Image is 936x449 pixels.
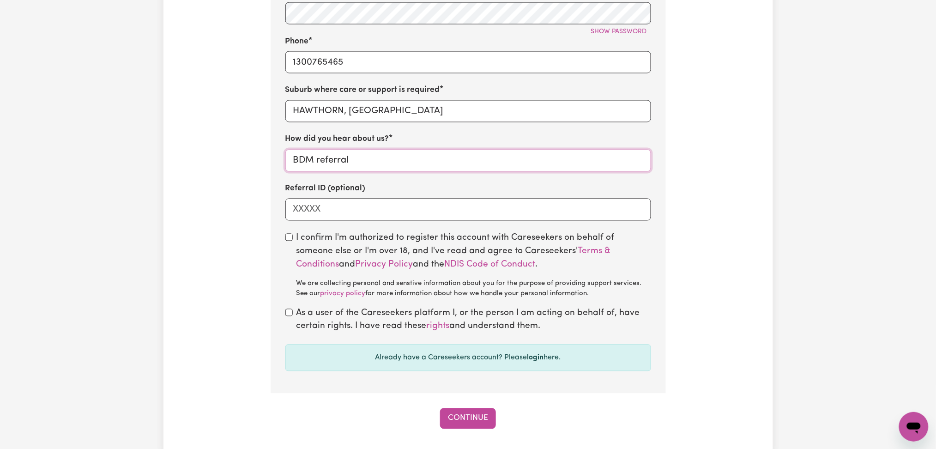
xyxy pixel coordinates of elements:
[591,28,647,35] span: Show password
[285,150,651,172] input: e.g. Google, word of mouth etc.
[285,100,651,122] input: e.g. North Bondi, New South Wales
[296,279,651,300] div: We are collecting personal and senstive information about you for the purpose of providing suppor...
[285,183,366,195] label: Referral ID (optional)
[285,345,651,371] div: Already have a Careseekers account? Please here.
[356,261,413,269] a: Privacy Policy
[527,354,544,362] a: login
[440,408,496,429] button: Continue
[285,133,389,146] label: How did you hear about us?
[445,261,536,269] a: NDIS Code of Conduct
[296,247,611,269] a: Terms & Conditions
[296,307,651,334] label: As a user of the Careseekers platform I, or the person I am acting on behalf of, have certain rig...
[285,36,309,48] label: Phone
[296,232,651,299] label: I confirm I'm authorized to register this account with Careseekers on behalf of someone else or I...
[285,85,440,97] label: Suburb where care or support is required
[320,291,366,297] a: privacy policy
[587,24,651,39] button: Show password
[427,322,450,331] a: rights
[285,199,651,221] input: XXXXX
[899,412,929,442] iframe: Button to launch messaging window
[285,51,651,73] input: e.g. 0412 345 678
